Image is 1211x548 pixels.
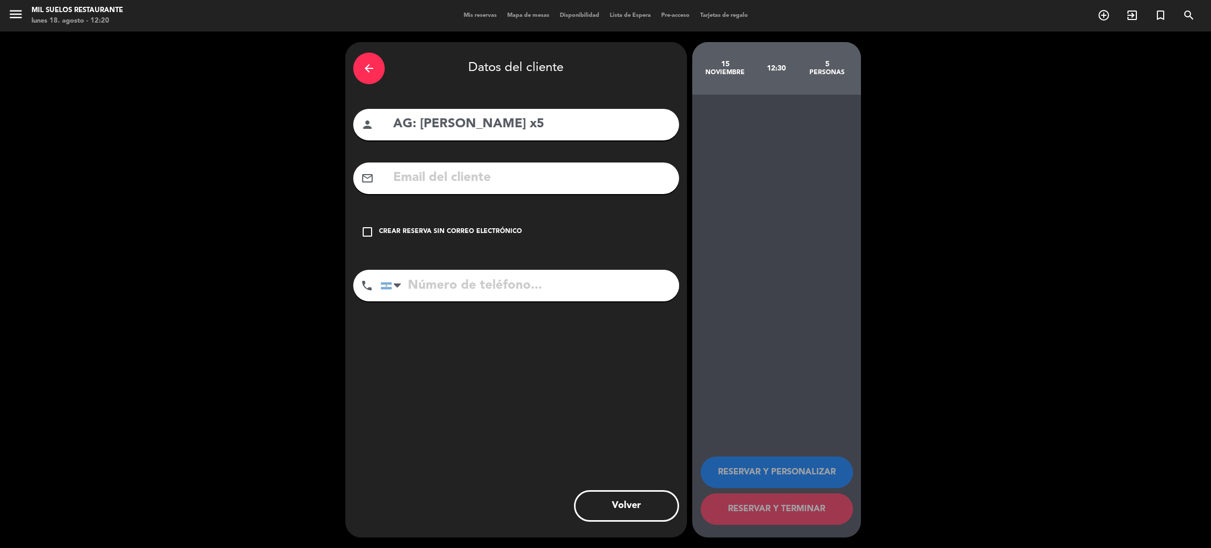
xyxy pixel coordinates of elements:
[700,68,751,77] div: noviembre
[701,493,853,525] button: RESERVAR Y TERMINAR
[32,16,123,26] div: lunes 18. agosto - 12:20
[1126,9,1138,22] i: exit_to_app
[604,13,656,18] span: Lista de Espera
[361,118,374,131] i: person
[751,50,802,87] div: 12:30
[802,68,853,77] div: personas
[701,456,853,488] button: RESERVAR Y PERSONALIZAR
[1183,9,1195,22] i: search
[361,226,374,238] i: check_box_outline_blank
[381,270,405,301] div: Argentina: +54
[32,5,123,16] div: Mil Suelos Restaurante
[695,13,753,18] span: Tarjetas de regalo
[392,114,671,135] input: Nombre del cliente
[381,270,679,301] input: Número de teléfono...
[363,62,375,75] i: arrow_back
[353,50,679,87] div: Datos del cliente
[502,13,555,18] span: Mapa de mesas
[574,490,679,522] button: Volver
[392,167,671,189] input: Email del cliente
[8,6,24,26] button: menu
[700,60,751,68] div: 15
[1097,9,1110,22] i: add_circle_outline
[361,172,374,185] i: mail_outline
[8,6,24,22] i: menu
[802,60,853,68] div: 5
[379,227,522,237] div: Crear reserva sin correo electrónico
[1154,9,1167,22] i: turned_in_not
[656,13,695,18] span: Pre-acceso
[361,279,373,292] i: phone
[458,13,502,18] span: Mis reservas
[555,13,604,18] span: Disponibilidad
